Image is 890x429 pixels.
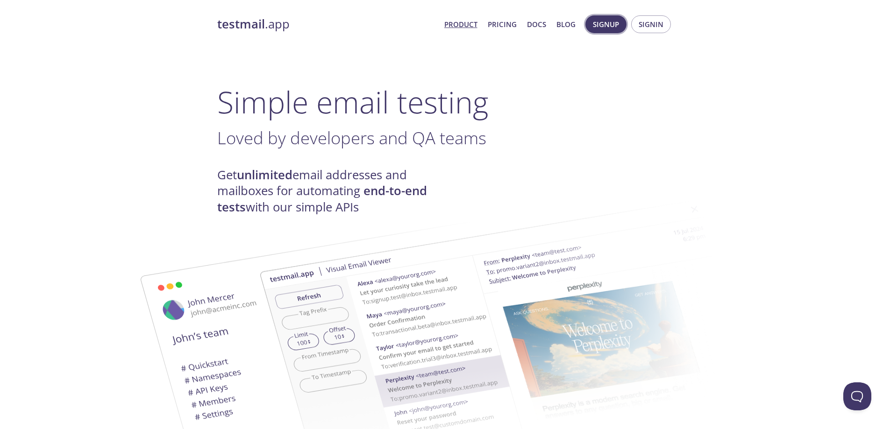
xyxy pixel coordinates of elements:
[556,18,576,30] a: Blog
[527,18,546,30] a: Docs
[631,15,671,33] button: Signin
[217,84,673,120] h1: Simple email testing
[237,167,292,183] strong: unlimited
[444,18,477,30] a: Product
[217,183,427,215] strong: end-to-end tests
[217,16,265,32] strong: testmail
[217,167,445,215] h4: Get email addresses and mailboxes for automating with our simple APIs
[593,18,619,30] span: Signup
[217,126,486,149] span: Loved by developers and QA teams
[217,16,437,32] a: testmail.app
[843,382,871,410] iframe: Help Scout Beacon - Open
[585,15,627,33] button: Signup
[639,18,663,30] span: Signin
[488,18,517,30] a: Pricing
